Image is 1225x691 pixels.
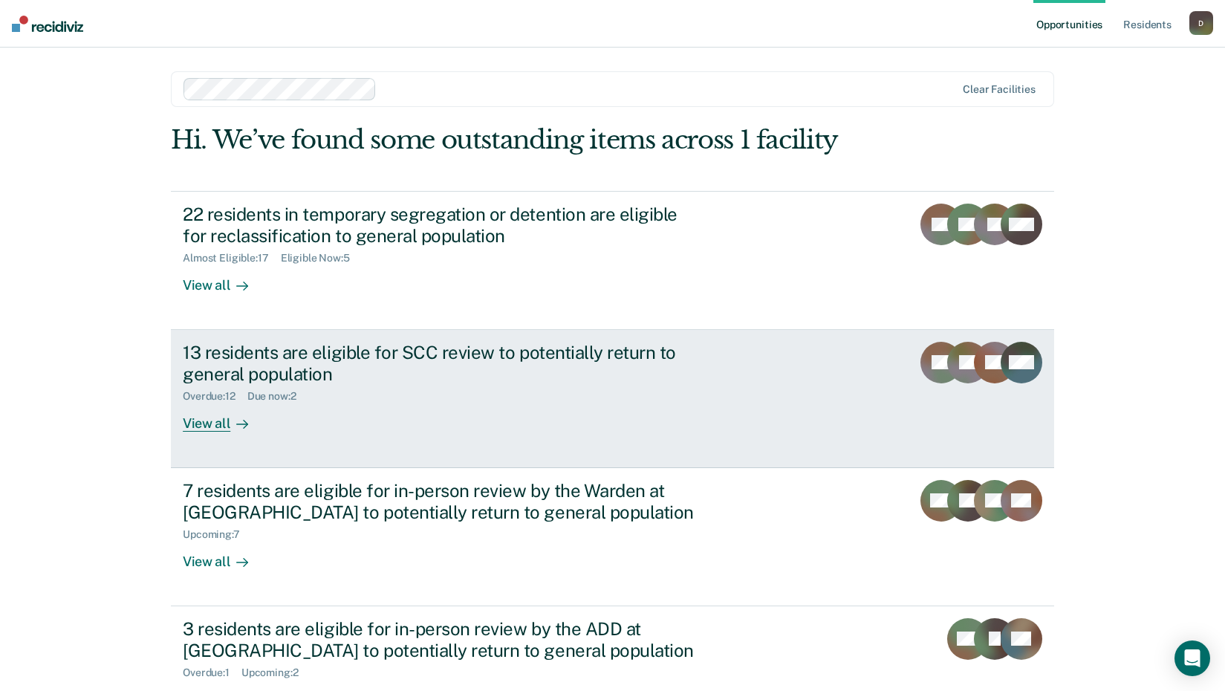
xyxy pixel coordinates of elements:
div: 13 residents are eligible for SCC review to potentially return to general population [183,342,704,385]
div: Due now : 2 [247,390,308,403]
div: Eligible Now : 5 [281,252,362,265]
div: Open Intercom Messenger [1174,640,1210,676]
a: 7 residents are eligible for in-person review by the Warden at [GEOGRAPHIC_DATA] to potentially r... [171,468,1054,606]
a: 13 residents are eligible for SCC review to potentially return to general populationOverdue:12Due... [171,330,1054,468]
div: Hi. We’ve found some outstanding items across 1 facility [171,125,877,155]
div: Overdue : 12 [183,390,247,403]
div: Upcoming : 7 [183,528,252,541]
div: View all [183,541,266,570]
div: Almost Eligible : 17 [183,252,281,265]
div: Overdue : 1 [183,666,241,679]
button: D [1189,11,1213,35]
div: 7 residents are eligible for in-person review by the Warden at [GEOGRAPHIC_DATA] to potentially r... [183,480,704,523]
div: View all [183,265,266,293]
div: 22 residents in temporary segregation or detention are eligible for reclassification to general p... [183,204,704,247]
div: Upcoming : 2 [241,666,311,679]
div: View all [183,403,266,432]
a: 22 residents in temporary segregation or detention are eligible for reclassification to general p... [171,191,1054,330]
div: Clear facilities [963,83,1036,96]
div: 3 residents are eligible for in-person review by the ADD at [GEOGRAPHIC_DATA] to potentially retu... [183,618,704,661]
img: Recidiviz [12,16,83,32]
